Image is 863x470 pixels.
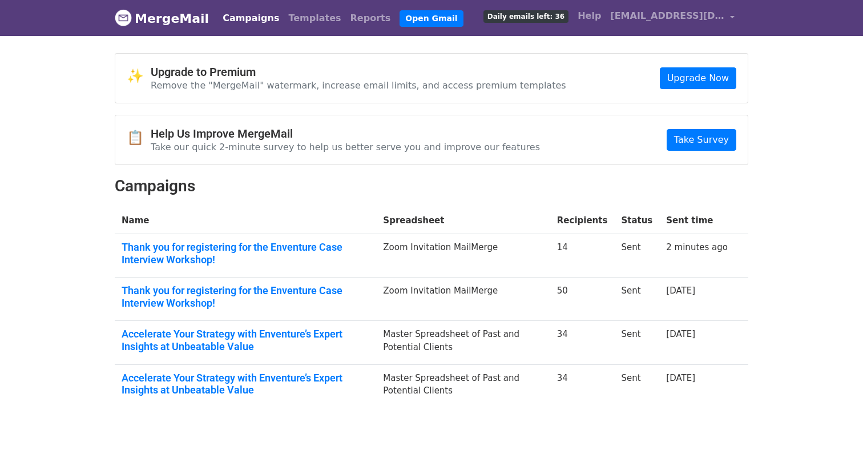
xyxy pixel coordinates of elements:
[376,278,550,321] td: Zoom Invitation MailMerge
[218,7,284,30] a: Campaigns
[550,278,615,321] td: 50
[115,9,132,26] img: MergeMail logo
[666,286,695,296] a: [DATE]
[479,5,573,27] a: Daily emails left: 36
[614,207,659,234] th: Status
[550,234,615,278] td: 14
[550,321,615,364] td: 34
[122,372,369,396] a: Accelerate Your Strategy with Enventure’s Expert Insights at Unbeatable Value
[122,241,369,266] a: Thank you for registering for the Enventure Case Interview Workshop!
[573,5,606,27] a: Help
[660,67,736,89] a: Upgrade Now
[483,10,568,23] span: Daily emails left: 36
[376,207,550,234] th: Spreadsheet
[122,284,369,309] a: Thank you for registering for the Enventure Case Interview Workshop!
[666,242,728,252] a: 2 minutes ago
[151,141,540,153] p: Take our quick 2-minute survey to help us better serve you and improve our features
[610,9,724,23] span: [EMAIL_ADDRESS][DOMAIN_NAME]
[115,6,209,30] a: MergeMail
[550,364,615,408] td: 34
[666,329,695,339] a: [DATE]
[376,364,550,408] td: Master Spreadsheet of Past and Potential Clients
[614,321,659,364] td: Sent
[122,328,369,352] a: Accelerate Your Strategy with Enventure’s Expert Insights at Unbeatable Value
[667,129,736,151] a: Take Survey
[115,207,376,234] th: Name
[346,7,396,30] a: Reports
[284,7,345,30] a: Templates
[151,127,540,140] h4: Help Us Improve MergeMail
[659,207,735,234] th: Sent time
[151,65,566,79] h4: Upgrade to Premium
[614,278,659,321] td: Sent
[614,234,659,278] td: Sent
[666,373,695,383] a: [DATE]
[550,207,615,234] th: Recipients
[127,130,151,146] span: 📋
[400,10,463,27] a: Open Gmail
[376,234,550,278] td: Zoom Invitation MailMerge
[127,68,151,85] span: ✨
[606,5,739,31] a: [EMAIL_ADDRESS][DOMAIN_NAME]
[614,364,659,408] td: Sent
[376,321,550,364] td: Master Spreadsheet of Past and Potential Clients
[151,79,566,91] p: Remove the "MergeMail" watermark, increase email limits, and access premium templates
[115,176,748,196] h2: Campaigns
